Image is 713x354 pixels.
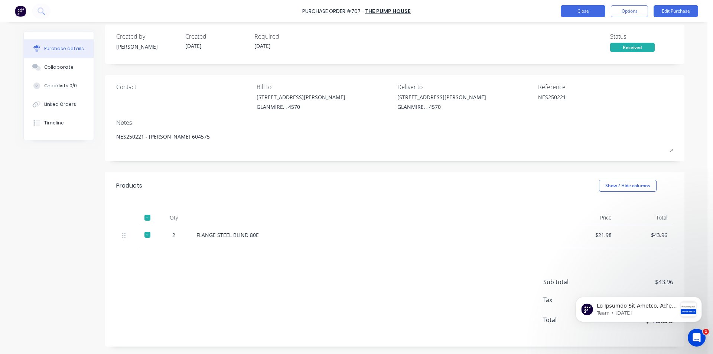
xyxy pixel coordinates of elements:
span: 1 [703,329,709,335]
p: Message from Team, sent 3w ago [32,28,113,35]
div: [STREET_ADDRESS][PERSON_NAME] [257,93,345,101]
textarea: NES250221 - [PERSON_NAME] 604575 [116,129,673,152]
div: Deliver to [397,82,533,91]
button: Show / Hide columns [599,180,657,192]
div: [PERSON_NAME] [116,43,179,51]
textarea: NES250221 [538,93,631,110]
div: 2 [163,231,185,239]
span: Total [543,315,599,324]
img: Factory [15,6,26,17]
button: Options [611,5,648,17]
div: Status [610,32,673,41]
div: Timeline [44,120,64,126]
div: Notes [116,118,673,127]
a: The Pump House [365,7,411,15]
div: Collaborate [44,64,74,71]
div: Checklists 0/0 [44,82,77,89]
div: Required [254,32,318,41]
div: Bill to [257,82,392,91]
div: Price [562,210,618,225]
button: Close [561,5,605,17]
iframe: Intercom notifications message [564,282,713,334]
div: GLANMIRE, , 4570 [397,103,486,111]
div: Reference [538,82,673,91]
button: Edit Purchase [654,5,698,17]
div: $43.96 [624,231,667,239]
div: Created by [116,32,179,41]
span: $43.96 [599,277,673,286]
div: Linked Orders [44,101,76,108]
div: Contact [116,82,251,91]
span: Sub total [543,277,599,286]
div: Total [618,210,673,225]
div: Created [185,32,248,41]
div: GLANMIRE, , 4570 [257,103,345,111]
div: [STREET_ADDRESS][PERSON_NAME] [397,93,486,101]
div: Products [116,181,142,190]
span: Tax [543,295,599,304]
div: Qty [157,210,191,225]
div: FLANGE STEEL BLIND 80E [196,231,556,239]
button: Checklists 0/0 [24,77,94,95]
button: Collaborate [24,58,94,77]
div: $21.98 [568,231,612,239]
button: Purchase details [24,39,94,58]
div: Received [610,43,655,52]
button: Linked Orders [24,95,94,114]
div: Purchase details [44,45,84,52]
iframe: Intercom live chat [688,329,706,347]
div: Purchase Order #707 - [302,7,364,15]
button: Timeline [24,114,94,132]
